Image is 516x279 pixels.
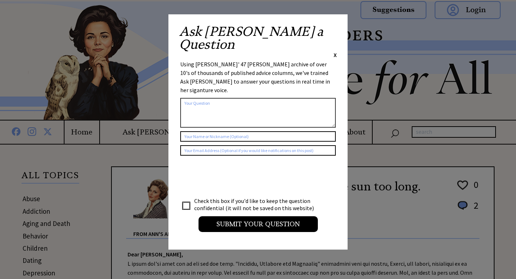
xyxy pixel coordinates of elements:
h2: Ask [PERSON_NAME] a Question [179,25,337,51]
td: Check this box if you'd like to keep the question confidential (it will not be saved on this webs... [194,197,321,212]
input: Your Email Address (Optional if you would like notifications on this post) [180,145,336,156]
input: Submit your Question [199,216,318,232]
input: Your Name or Nickname (Optional) [180,131,336,142]
span: X [334,51,337,58]
div: Using [PERSON_NAME]' 47 [PERSON_NAME] archive of over 10's of thousands of published advice colum... [180,60,336,94]
iframe: reCAPTCHA [180,163,289,191]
